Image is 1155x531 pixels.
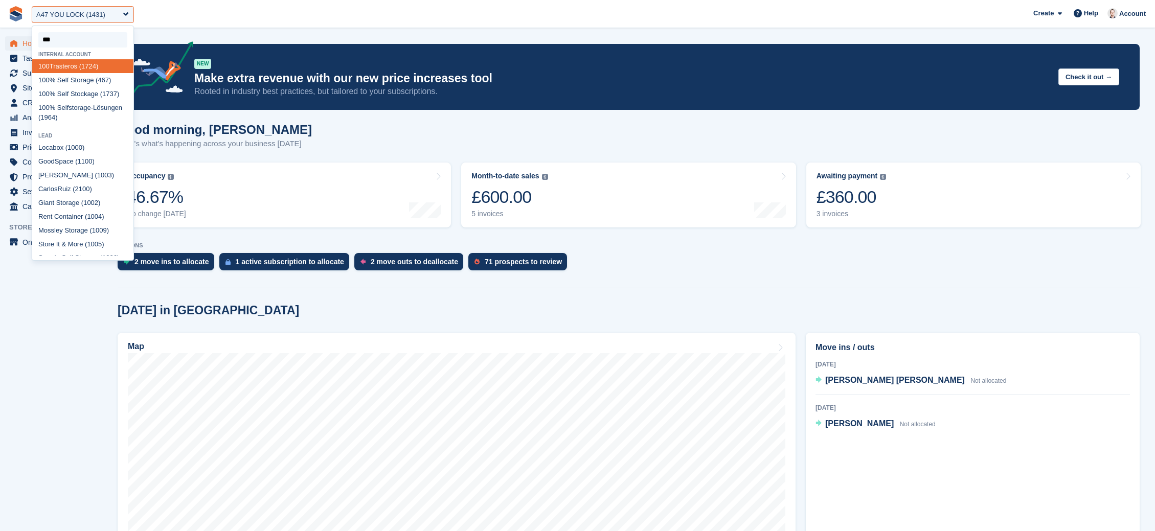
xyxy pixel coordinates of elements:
a: 2 move outs to deallocate [354,253,468,275]
a: menu [5,81,97,95]
div: Internal account [32,52,133,57]
span: 100 [87,240,98,248]
span: 100 [102,254,114,262]
button: Check it out → [1058,68,1119,85]
span: 100 [67,144,79,151]
div: 1 active subscription to allocate [236,258,344,266]
span: 100 [97,171,108,179]
img: active_subscription_to_allocate_icon-d502201f5373d7db506a760aba3b589e785aa758c864c3986d89f69b8ff3... [225,259,231,265]
span: 100 [38,90,50,98]
img: prospect-51fa495bee0391a8d652442698ab0144808aea92771e9ea1ae160a38d050c398.svg [474,259,480,265]
div: % Self Stockage (1737) [32,87,133,101]
span: [PERSON_NAME] [825,419,894,428]
div: 2 move ins to allocate [134,258,209,266]
h1: Good morning, [PERSON_NAME] [118,123,312,136]
span: 100 [38,76,50,84]
div: CarlosRuiz (2 ) [32,182,133,196]
div: Giant Storage ( 2) [32,196,133,210]
div: Lead [32,133,133,138]
a: menu [5,110,97,125]
div: % Selfstorage-Lösungen (1964) [32,101,133,125]
img: icon-info-grey-7440780725fd019a000dd9b08b2336e03edf1995a4989e88bcd33f0948082b44.svg [168,174,174,180]
div: [DATE] [816,403,1130,412]
span: Online Store [22,235,84,249]
a: menu [5,140,97,154]
span: Not allocated [970,377,1006,384]
a: 1 active subscription to allocate [219,253,354,275]
span: Sites [22,81,84,95]
h2: Map [128,342,144,351]
a: menu [5,66,97,80]
div: Awaiting payment [817,172,878,180]
a: menu [5,96,97,110]
span: 100 [38,104,50,111]
div: Month-to-date sales [471,172,539,180]
h2: [DATE] in [GEOGRAPHIC_DATA] [118,304,299,317]
span: Account [1119,9,1146,19]
a: Occupancy 46.67% No change [DATE] [117,163,451,227]
div: 3 invoices [817,210,887,218]
span: 100 [81,157,93,165]
a: Month-to-date sales £600.00 5 invoices [461,163,796,227]
span: Create [1033,8,1054,18]
div: £360.00 [817,187,887,207]
a: menu [5,199,97,214]
span: Help [1084,8,1098,18]
div: 2 move outs to deallocate [371,258,458,266]
h2: Move ins / outs [816,341,1130,354]
span: Pricing [22,140,84,154]
span: Coupons [22,155,84,169]
span: Invoices [22,125,84,140]
a: 2 move ins to allocate [118,253,219,275]
div: A47 YOU LOCK (1431) [36,10,105,20]
span: Capital [22,199,84,214]
p: ACTIONS [118,242,1140,249]
span: Settings [22,184,84,199]
div: Rent Container ( 4) [32,210,133,223]
a: menu [5,125,97,140]
div: 5 invoices [471,210,548,218]
img: move_ins_to_allocate_icon-fdf77a2bb77ea45bf5b3d319d69a93e2d87916cf1d5bf7949dd705db3b84f3ca.svg [124,259,129,265]
div: Sperrin Self Storage ( 6) [32,251,133,265]
span: Storefront [9,222,102,233]
span: Analytics [22,110,84,125]
img: price-adjustments-announcement-icon-8257ccfd72463d97f412b2fc003d46551f7dbcb40ab6d574587a9cd5c0d94... [122,41,194,100]
span: Home [22,36,84,51]
span: Tasks [22,51,84,65]
img: icon-info-grey-7440780725fd019a000dd9b08b2336e03edf1995a4989e88bcd33f0948082b44.svg [542,174,548,180]
div: NEW [194,59,211,69]
div: Trasteros (1724) [32,59,133,73]
div: GoodSpace (1 ) [32,154,133,168]
a: menu [5,235,97,249]
span: Subscriptions [22,66,84,80]
a: menu [5,51,97,65]
div: Occupancy [127,172,165,180]
div: 71 prospects to review [485,258,562,266]
a: menu [5,170,97,184]
a: [PERSON_NAME] Not allocated [816,418,936,431]
div: [PERSON_NAME] ( 3) [32,168,133,182]
span: CRM [22,96,84,110]
span: [PERSON_NAME] [PERSON_NAME] [825,376,965,384]
a: [PERSON_NAME] [PERSON_NAME] Not allocated [816,374,1006,387]
div: Locabox ( 0) [32,141,133,154]
span: 100 [92,226,103,234]
span: 100 [79,185,90,193]
a: menu [5,184,97,199]
div: Store It & More ( 5) [32,237,133,251]
div: 46.67% [127,187,186,207]
div: No change [DATE] [127,210,186,218]
a: 71 prospects to review [468,253,572,275]
div: Mossley Storage ( 9) [32,223,133,237]
img: icon-info-grey-7440780725fd019a000dd9b08b2336e03edf1995a4989e88bcd33f0948082b44.svg [880,174,886,180]
a: menu [5,36,97,51]
span: 100 [38,62,50,70]
a: menu [5,155,97,169]
span: 100 [83,199,95,206]
p: Here's what's happening across your business [DATE] [118,138,312,150]
div: [DATE] [816,360,1130,369]
img: Jeff Knox [1107,8,1118,18]
p: Make extra revenue with our new price increases tool [194,71,1050,86]
span: Not allocated [900,421,936,428]
p: Rooted in industry best practices, but tailored to your subscriptions. [194,86,1050,97]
